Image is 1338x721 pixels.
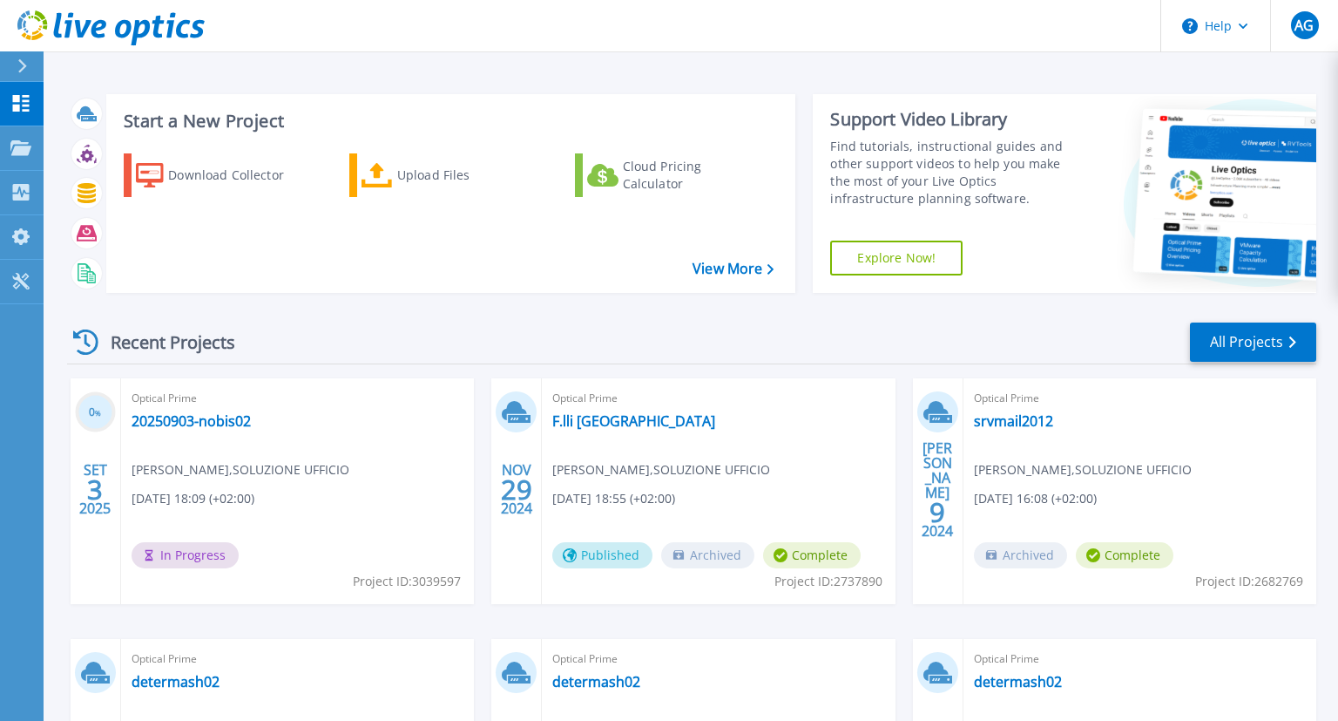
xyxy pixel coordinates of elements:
span: In Progress [132,542,239,568]
span: Complete [1076,542,1173,568]
a: 20250903-nobis02 [132,412,251,430]
div: Download Collector [168,158,307,193]
div: SET 2025 [78,458,111,521]
h3: Start a New Project [124,112,774,131]
span: [PERSON_NAME] , SOLUZIONE UFFICIO [132,460,349,480]
span: [DATE] 16:08 (+02:00) [974,489,1097,508]
div: Cloud Pricing Calculator [623,158,762,193]
span: Optical Prime [132,389,463,408]
div: Recent Projects [67,321,259,364]
a: F.lli [GEOGRAPHIC_DATA] [552,412,715,430]
a: Cloud Pricing Calculator [575,153,769,197]
span: AG [1294,18,1314,32]
div: [PERSON_NAME] 2024 [921,458,954,521]
a: determash02 [132,673,220,690]
span: % [95,408,101,418]
a: determash02 [974,673,1062,690]
span: Optical Prime [552,389,884,408]
span: [PERSON_NAME] , SOLUZIONE UFFICIO [974,460,1192,480]
a: View More [693,261,774,277]
h3: 0 [75,403,116,423]
a: Explore Now! [830,241,963,275]
span: Published [552,542,652,568]
div: NOV 2024 [500,458,533,521]
a: determash02 [552,673,640,690]
span: 3 [87,482,103,497]
span: Optical Prime [974,650,1306,669]
span: Archived [974,542,1067,568]
div: Find tutorials, instructional guides and other support videos to help you make the most of your L... [830,138,1083,207]
span: Optical Prime [552,650,884,669]
span: Project ID: 2682769 [1195,572,1303,591]
span: Archived [661,542,754,568]
span: Project ID: 3039597 [353,572,461,591]
span: Complete [763,542,861,568]
span: Optical Prime [974,389,1306,408]
div: Upload Files [397,158,537,193]
span: Project ID: 2737890 [774,572,882,591]
a: All Projects [1190,323,1316,362]
span: 9 [929,505,945,520]
a: Download Collector [124,153,318,197]
div: Support Video Library [830,108,1083,131]
span: [DATE] 18:09 (+02:00) [132,489,254,508]
a: Upload Files [349,153,544,197]
span: Optical Prime [132,650,463,669]
span: 29 [501,482,532,497]
span: [PERSON_NAME] , SOLUZIONE UFFICIO [552,460,770,480]
a: srvmail2012 [974,412,1053,430]
span: [DATE] 18:55 (+02:00) [552,489,675,508]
